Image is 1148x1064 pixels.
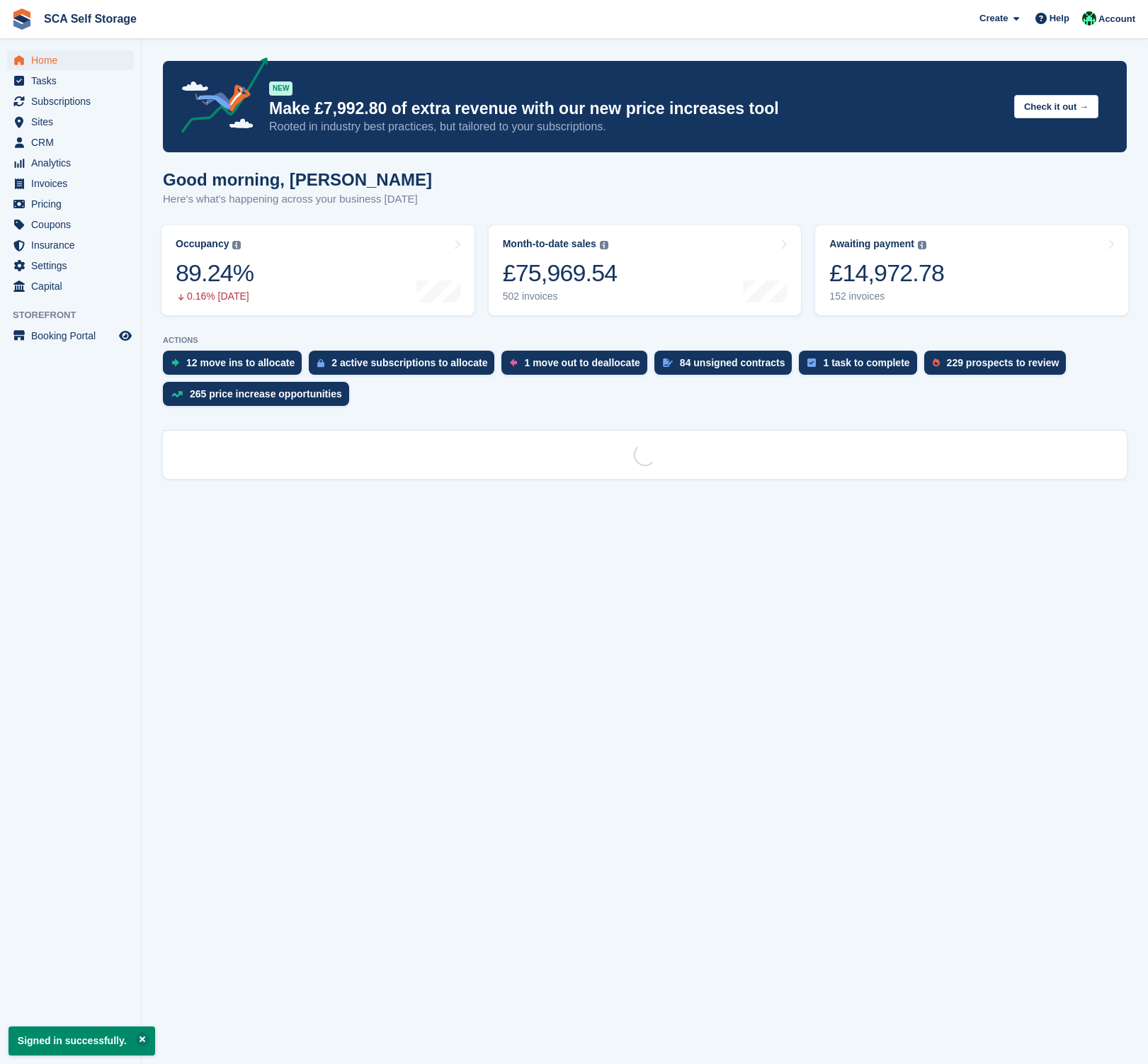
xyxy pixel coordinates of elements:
div: 502 invoices [503,290,618,302]
span: Coupons [31,215,116,234]
div: £75,969.54 [503,259,618,288]
span: Settings [31,256,116,276]
a: menu [7,326,134,346]
span: Booking Portal [31,326,116,346]
span: Account [1098,12,1135,26]
a: Preview store [117,327,134,344]
div: £14,972.78 [829,259,944,288]
img: icon-info-grey-7440780725fd019a000dd9b08b2336e03edf1995a4989e88bcd33f0948082b44.svg [918,241,926,249]
a: menu [7,174,134,193]
img: move_outs_to_deallocate_icon-f764333ba52eb49d3ac5e1228854f67142a1ed5810a6f6cc68b1a99e826820c5.svg [510,358,517,367]
a: Month-to-date sales £75,969.54 502 invoices [489,225,802,315]
span: Analytics [31,153,116,173]
span: Help [1050,11,1069,26]
a: menu [7,256,134,276]
img: move_ins_to_allocate_icon-fdf77a2bb77ea45bf5b3d319d69a93e2d87916cf1d5bf7949dd705db3b84f3ca.svg [171,358,179,367]
img: price_increase_opportunities-93ffe204e8149a01c8c9dc8f82e8f89637d9d84a8eef4429ea346261dce0b2c0.svg [171,391,183,397]
span: Home [31,50,116,70]
p: Here's what's happening across your business [DATE] [163,191,432,208]
button: Check it out → [1014,95,1098,118]
div: Awaiting payment [829,238,914,250]
a: Occupancy 89.24% 0.16% [DATE] [161,225,474,315]
a: menu [7,132,134,152]
a: 1 move out to deallocate [501,351,654,382]
div: 265 price increase opportunities [190,388,342,400]
span: Storefront [13,308,141,322]
img: icon-info-grey-7440780725fd019a000dd9b08b2336e03edf1995a4989e88bcd33f0948082b44.svg [232,241,241,249]
div: Month-to-date sales [503,238,596,250]
a: menu [7,153,134,173]
a: 265 price increase opportunities [163,382,356,413]
p: ACTIONS [163,336,1127,345]
img: price-adjustments-announcement-icon-8257ccfd72463d97f412b2fc003d46551f7dbcb40ab6d574587a9cd5c0d94... [169,57,268,138]
a: menu [7,91,134,111]
div: 1 move out to deallocate [524,357,640,368]
span: Capital [31,276,116,296]
span: Invoices [31,174,116,193]
div: 152 invoices [829,290,944,302]
div: 12 move ins to allocate [186,357,295,368]
a: SCA Self Storage [38,7,142,30]
img: Ross Chapman [1082,11,1096,26]
p: Make £7,992.80 of extra revenue with our new price increases tool [269,98,1003,119]
div: 0.16% [DATE] [176,290,254,302]
span: Create [979,11,1008,26]
p: Signed in successfully. [8,1026,155,1055]
img: task-75834270c22a3079a89374b754ae025e5fb1db73e45f91037f5363f120a921f8.svg [807,358,816,367]
a: menu [7,71,134,91]
a: menu [7,50,134,70]
span: CRM [31,132,116,152]
div: 1 task to complete [823,357,909,368]
div: Occupancy [176,238,229,250]
img: stora-icon-8386f47178a22dfd0bd8f6a31ec36ba5ce8667c1dd55bd0f319d3a0aa187defe.svg [11,9,33,30]
a: 12 move ins to allocate [163,351,309,382]
a: menu [7,194,134,214]
a: menu [7,235,134,255]
a: 2 active subscriptions to allocate [309,351,501,382]
h1: Good morning, [PERSON_NAME] [163,170,432,189]
img: contract_signature_icon-13c848040528278c33f63329250d36e43548de30e8caae1d1a13099fd9432cc5.svg [663,358,673,367]
img: prospect-51fa495bee0391a8d652442698ab0144808aea92771e9ea1ae160a38d050c398.svg [933,358,940,367]
span: Insurance [31,235,116,255]
div: 84 unsigned contracts [680,357,785,368]
p: Rooted in industry best practices, but tailored to your subscriptions. [269,119,1003,135]
img: icon-info-grey-7440780725fd019a000dd9b08b2336e03edf1995a4989e88bcd33f0948082b44.svg [600,241,608,249]
span: Pricing [31,194,116,214]
div: NEW [269,81,292,96]
a: 1 task to complete [799,351,923,382]
div: 2 active subscriptions to allocate [331,357,487,368]
div: 229 prospects to review [947,357,1059,368]
a: menu [7,276,134,296]
a: menu [7,112,134,132]
span: Sites [31,112,116,132]
a: 84 unsigned contracts [654,351,800,382]
a: Awaiting payment £14,972.78 152 invoices [815,225,1128,315]
span: Tasks [31,71,116,91]
div: 89.24% [176,259,254,288]
a: menu [7,215,134,234]
img: active_subscription_to_allocate_icon-d502201f5373d7db506a760aba3b589e785aa758c864c3986d89f69b8ff3... [317,358,324,368]
span: Subscriptions [31,91,116,111]
a: 229 prospects to review [924,351,1074,382]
